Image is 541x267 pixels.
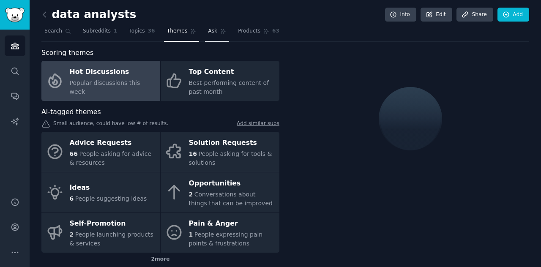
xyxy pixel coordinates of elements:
span: 1 [189,231,193,238]
span: 66 [70,150,78,157]
div: Solution Requests [189,136,275,150]
a: Products63 [235,25,282,42]
span: Best-performing content of past month [189,79,269,95]
a: Add similar subs [237,120,279,129]
a: Self-Promotion2People launching products & services [41,213,160,253]
h2: data analysts [41,8,136,22]
div: Advice Requests [70,136,156,150]
a: Edit [421,8,452,22]
span: Popular discussions this week [70,79,140,95]
a: Ideas6People suggesting ideas [41,172,160,213]
a: Info [385,8,416,22]
a: Share [456,8,493,22]
span: 6 [70,195,74,202]
a: Pain & Anger1People expressing pain points & frustrations [161,213,279,253]
a: Add [497,8,529,22]
div: Opportunities [189,177,275,190]
span: Scoring themes [41,48,93,58]
span: 2 [189,191,193,198]
a: Ask [205,25,229,42]
span: Search [44,27,62,35]
span: People asking for tools & solutions [189,150,272,166]
a: Top ContentBest-performing content of past month [161,61,279,101]
a: Themes [164,25,199,42]
span: Products [238,27,260,35]
span: 63 [272,27,279,35]
span: Ask [208,27,217,35]
a: Advice Requests66People asking for advice & resources [41,132,160,172]
span: People suggesting ideas [75,195,147,202]
div: 2 more [41,253,279,266]
a: Solution Requests16People asking for tools & solutions [161,132,279,172]
a: Hot DiscussionsPopular discussions this week [41,61,160,101]
a: Opportunities2Conversations about things that can be improved [161,172,279,213]
span: 1 [114,27,117,35]
span: 36 [148,27,155,35]
span: 2 [70,231,74,238]
span: AI-tagged themes [41,107,101,117]
div: Top Content [189,65,275,79]
span: Conversations about things that can be improved [189,191,273,207]
span: Subreddits [83,27,111,35]
a: Subreddits1 [80,25,120,42]
div: Self-Promotion [70,217,156,231]
div: Small audience, could have low # of results. [41,120,279,129]
span: Topics [129,27,145,35]
span: Themes [167,27,188,35]
div: Hot Discussions [70,65,156,79]
span: People expressing pain points & frustrations [189,231,263,247]
a: Search [41,25,74,42]
span: 16 [189,150,197,157]
a: Topics36 [126,25,158,42]
span: People asking for advice & resources [70,150,152,166]
span: People launching products & services [70,231,153,247]
div: Pain & Anger [189,217,275,231]
img: GummySearch logo [5,8,25,22]
div: Ideas [70,181,147,195]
